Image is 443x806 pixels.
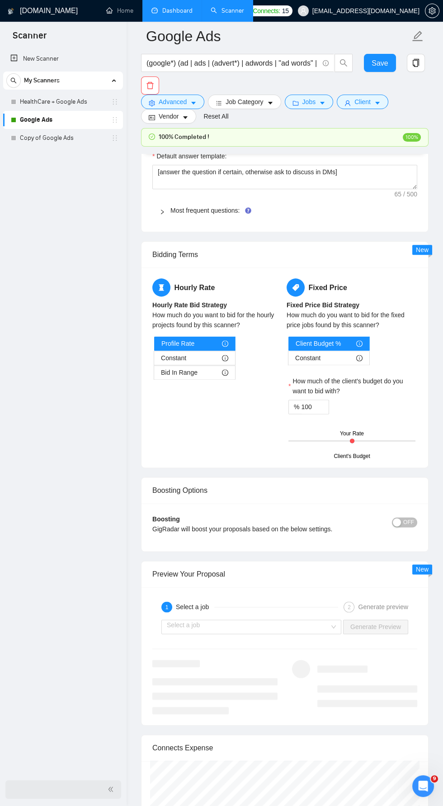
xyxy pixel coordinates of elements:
[20,129,106,147] a: Copy of Google Ads
[10,50,116,68] a: New Scanner
[146,25,410,48] input: Scanner name...
[20,93,106,111] a: HealthCare + Google Ads
[334,452,370,461] div: Client's Budget
[152,515,180,523] b: Boosting
[111,134,118,142] span: holder
[431,775,438,782] span: 9
[176,601,214,612] div: Select a job
[149,100,155,106] span: setting
[159,97,187,107] span: Advanced
[165,604,169,610] span: 1
[152,151,226,161] label: Default answer template:
[323,60,329,66] span: info-circle
[287,278,417,296] h5: Fixed Price
[348,604,351,610] span: 2
[141,76,159,95] button: delete
[335,59,352,67] span: search
[295,351,320,365] span: Constant
[152,524,351,534] div: GigRadar will boost your proposals based on the below settings.
[412,775,434,797] iframe: Intercom live chat
[287,278,305,296] span: tag
[111,116,118,124] span: holder
[222,369,228,376] span: info-circle
[152,310,283,330] div: How much do you want to bid for the hourly projects found by this scanner?
[288,376,415,396] label: How much of the client's budget do you want to bid with?
[356,340,363,347] span: info-circle
[358,601,408,612] div: Generate preview
[296,337,341,350] span: Client Budget %
[141,109,196,124] button: idcardVendorcaret-down
[356,355,363,361] span: info-circle
[203,111,228,121] a: Reset All
[161,366,198,379] span: Bid In Range
[161,351,186,365] span: Constant
[340,429,364,438] div: Your Rate
[8,4,14,19] img: logo
[182,114,189,121] span: caret-down
[364,54,396,72] button: Save
[416,566,429,573] span: New
[416,246,429,253] span: New
[152,301,227,309] b: Hourly Rate Bid Strategy
[159,132,209,142] span: 100% Completed !
[152,200,417,221] div: Most frequent questions:
[208,95,281,109] button: barsJob Categorycaret-down
[152,735,417,761] div: Connects Expense
[222,355,228,361] span: info-circle
[344,100,351,106] span: user
[407,54,425,72] button: copy
[152,242,417,267] div: Bidding Terms
[253,6,280,16] span: Connects:
[354,97,371,107] span: Client
[343,620,408,634] button: Generate Preview
[149,134,155,140] span: check-circle
[216,100,222,106] span: bars
[190,100,197,106] span: caret-down
[106,7,133,14] a: homeHome
[141,81,159,90] span: delete
[374,100,381,106] span: caret-down
[244,206,252,215] div: Tooltip anchor
[403,133,421,142] span: 100%
[319,100,325,106] span: caret-down
[282,6,289,16] span: 15
[152,477,417,503] div: Boosting Options
[152,165,417,189] textarea: Default answer template:
[425,7,439,14] span: setting
[160,209,165,215] span: right
[335,54,353,72] button: search
[287,301,359,309] b: Fixed Price Bid Strategy
[425,4,439,18] button: setting
[161,337,194,350] span: Profile Rate
[5,29,54,48] span: Scanner
[152,278,170,296] span: hourglass
[108,785,117,794] span: double-left
[292,100,299,106] span: folder
[222,340,228,347] span: info-circle
[337,95,388,109] button: userClientcaret-down
[149,114,155,121] span: idcard
[3,50,123,68] li: New Scanner
[159,111,179,121] span: Vendor
[3,72,123,147] li: My Scanners
[302,97,316,107] span: Jobs
[425,7,439,14] a: setting
[301,400,329,414] input: How much of the client's budget do you want to bid with?
[146,57,319,69] input: Search Freelance Jobs...
[7,77,20,84] span: search
[170,207,240,214] a: Most frequent questions:
[287,310,417,330] div: How much do you want to bid for the fixed price jobs found by this scanner?
[151,7,193,14] a: dashboardDashboard
[152,278,283,296] h5: Hourly Rate
[152,561,417,587] div: Preview Your Proposal
[111,98,118,105] span: holder
[285,95,334,109] button: folderJobscaret-down
[6,73,21,88] button: search
[141,95,204,109] button: settingAdvancedcaret-down
[20,111,106,129] a: Google Ads
[407,59,424,67] span: copy
[403,517,414,527] span: OFF
[24,72,60,90] span: My Scanners
[211,7,244,14] a: searchScanner
[372,57,388,69] span: Save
